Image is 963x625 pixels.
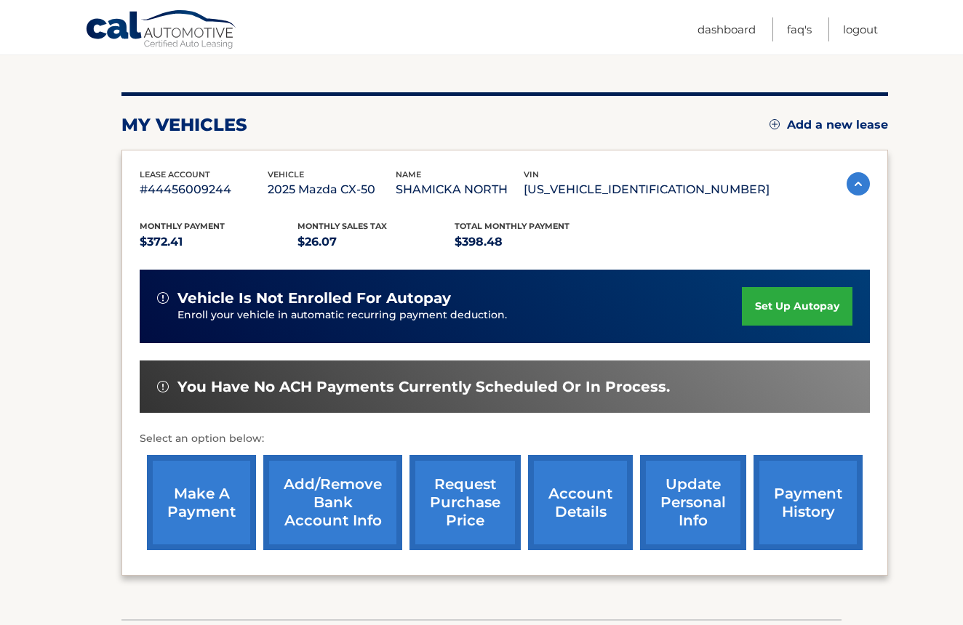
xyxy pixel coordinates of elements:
[177,289,451,307] span: vehicle is not enrolled for autopay
[396,169,421,180] span: name
[770,119,780,129] img: add.svg
[524,180,770,200] p: [US_VEHICLE_IDENTIFICATION_NUMBER]
[698,17,756,41] a: Dashboard
[843,17,878,41] a: Logout
[754,455,863,550] a: payment history
[140,221,225,231] span: Monthly Payment
[177,378,670,396] span: You have no ACH payments currently scheduled or in process.
[268,169,304,180] span: vehicle
[770,118,888,132] a: Add a new lease
[140,180,268,200] p: #44456009244
[455,232,612,252] p: $398.48
[140,169,210,180] span: lease account
[263,455,402,550] a: Add/Remove bank account info
[528,455,633,550] a: account details
[140,430,870,448] p: Select an option below:
[787,17,812,41] a: FAQ's
[297,232,455,252] p: $26.07
[409,455,521,550] a: request purchase price
[157,381,169,392] img: alert-white.svg
[140,232,297,252] p: $372.41
[297,221,387,231] span: Monthly sales Tax
[157,292,169,304] img: alert-white.svg
[640,455,746,550] a: update personal info
[121,114,247,136] h2: my vehicles
[742,287,852,326] a: set up autopay
[268,180,396,200] p: 2025 Mazda CX-50
[524,169,539,180] span: vin
[396,180,524,200] p: SHAMICKA NORTH
[85,9,238,52] a: Cal Automotive
[147,455,256,550] a: make a payment
[455,221,570,231] span: Total Monthly Payment
[847,172,870,195] img: accordion-active.svg
[177,307,742,323] p: Enroll your vehicle in automatic recurring payment deduction.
